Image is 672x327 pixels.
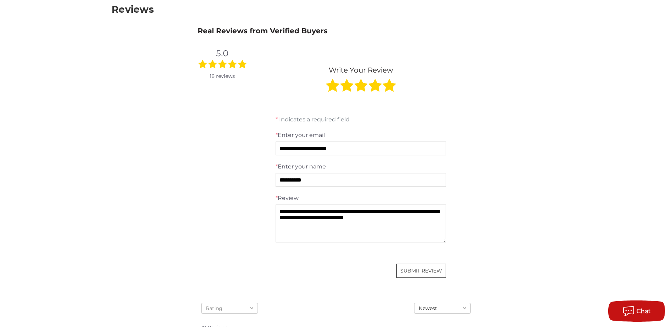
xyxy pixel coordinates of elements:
div: Write Your Review [265,65,457,75]
div: Real Reviews from Verified Buyers [190,22,335,40]
span: Chat [637,308,651,315]
span: Newest [419,305,437,311]
label: Enter your name [276,162,446,171]
button: SUBMIT REVIEW [396,264,446,278]
button: Chat [608,300,665,322]
button: Rating [201,303,258,314]
span: Indicates a required field [279,116,350,123]
button: Newest [414,303,471,314]
span: Rating [206,305,222,311]
div: 5.0 [198,47,247,60]
div: 18 reviews [198,73,247,80]
h1: Reviews [112,5,560,14]
label: Enter your email [276,131,446,139]
span: SUBMIT REVIEW [400,268,442,274]
label: Review [276,194,446,202]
